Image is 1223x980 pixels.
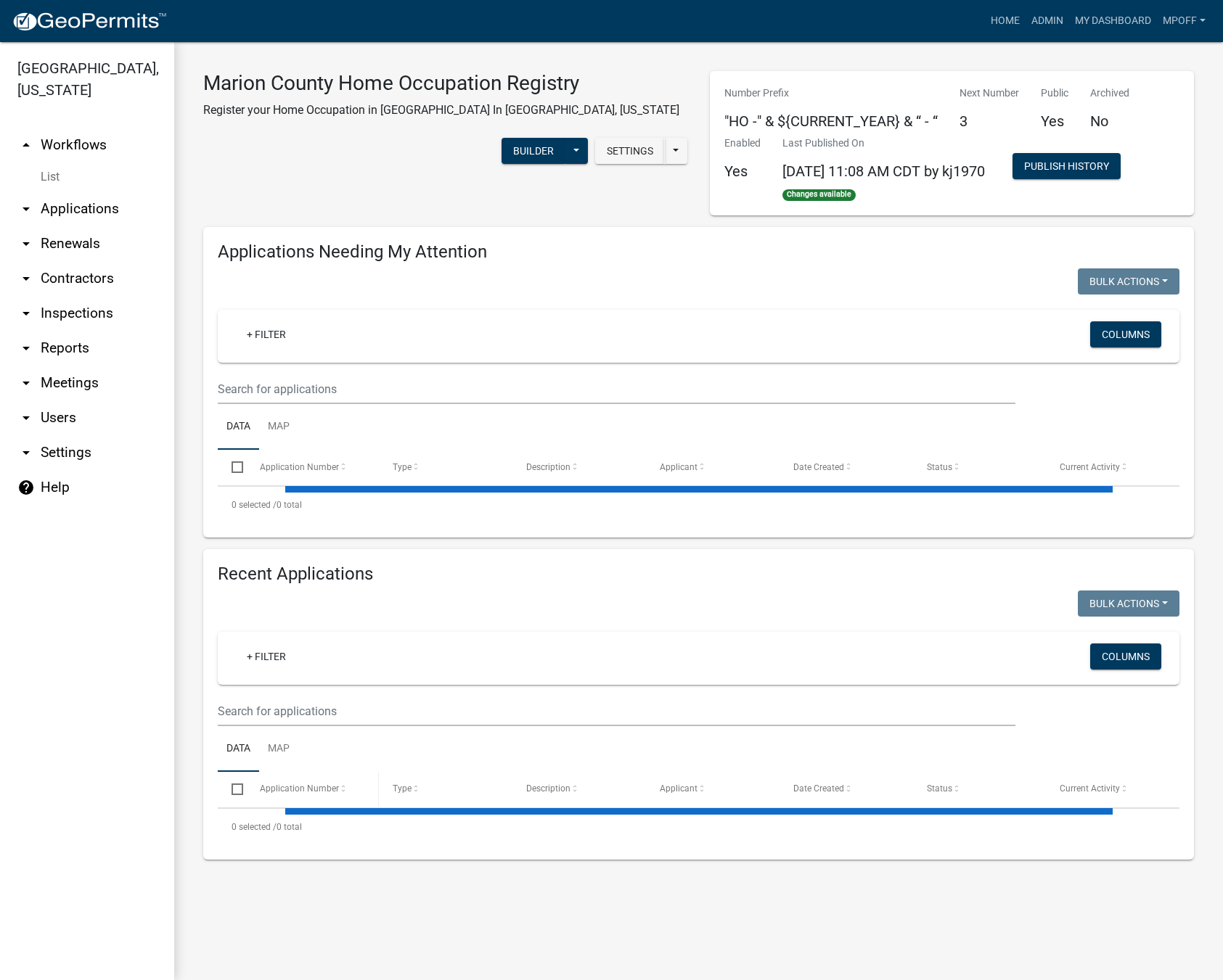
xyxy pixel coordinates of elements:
[502,138,565,164] button: Builder
[782,189,856,201] span: Changes available
[218,772,245,807] datatable-header-cell: Select
[232,822,277,832] span: 0 selected /
[1078,268,1179,295] button: Bulk Actions
[782,136,985,151] p: Last Published On
[1090,86,1129,101] p: Archived
[232,500,277,510] span: 0 selected /
[1090,643,1161,670] button: Columns
[17,305,35,322] i: arrow_drop_down
[724,86,938,101] p: Number Prefix
[724,112,938,130] h5: "HO -" & ${CURRENT_YEAR} & “ - “
[985,7,1026,35] a: Home
[17,409,35,427] i: arrow_drop_down
[1078,590,1179,617] button: Bulk Actions
[512,450,646,485] datatable-header-cell: Description
[218,487,1179,523] div: 0 total
[646,772,780,807] datatable-header-cell: Applicant
[218,696,1015,726] input: Search for applications
[235,643,298,670] a: + Filter
[245,450,379,485] datatable-header-cell: Application Number
[1157,7,1211,35] a: mpoff
[203,102,679,119] p: Register your Home Occupation in [GEOGRAPHIC_DATA] In [GEOGRAPHIC_DATA], [US_STATE]
[17,374,35,392] i: arrow_drop_down
[260,783,339,794] span: Application Number
[17,339,35,357] i: arrow_drop_down
[1013,153,1121,179] button: Publish History
[927,462,952,472] span: Status
[1013,162,1121,173] wm-modal-confirm: Workflow Publish History
[245,772,379,807] datatable-header-cell: Application Number
[1060,783,1120,794] span: Current Activity
[1046,772,1179,807] datatable-header-cell: Current Activity
[526,783,570,794] span: Description
[393,783,412,794] span: Type
[793,783,844,794] span: Date Created
[912,450,1046,485] datatable-header-cell: Status
[218,809,1179,845] div: 0 total
[17,270,35,287] i: arrow_drop_down
[724,136,761,151] p: Enabled
[259,404,298,450] a: Map
[1041,86,1068,101] p: Public
[17,444,35,461] i: arrow_drop_down
[780,450,913,485] datatable-header-cell: Date Created
[960,86,1019,101] p: Next Number
[960,112,1019,130] h5: 3
[927,783,952,794] span: Status
[1041,112,1068,130] h5: Yes
[780,772,913,807] datatable-header-cell: Date Created
[526,462,570,472] span: Description
[393,462,412,472] span: Type
[1090,321,1161,347] button: Columns
[260,462,339,472] span: Application Number
[724,162,761,180] h5: Yes
[17,479,35,496] i: help
[218,404,259,450] a: Data
[793,462,844,472] span: Date Created
[218,450,245,485] datatable-header-cell: Select
[1069,7,1157,35] a: My Dashboard
[660,462,698,472] span: Applicant
[646,450,780,485] datatable-header-cell: Applicant
[1090,112,1129,130] h5: No
[17,136,35,154] i: arrow_drop_up
[218,242,1179,263] h4: Applications Needing My Attention
[379,450,512,485] datatable-header-cell: Type
[660,783,698,794] span: Applicant
[1060,462,1120,472] span: Current Activity
[17,200,35,218] i: arrow_drop_down
[1026,7,1069,35] a: Admin
[1046,450,1179,485] datatable-header-cell: Current Activity
[379,772,512,807] datatable-header-cell: Type
[218,374,1015,404] input: Search for applications
[512,772,646,807] datatable-header-cell: Description
[235,321,298,347] a: + Filter
[17,235,35,252] i: arrow_drop_down
[259,726,298,773] a: Map
[782,162,985,180] span: [DATE] 11:08 AM CDT by kj1970
[218,564,1179,585] h4: Recent Applications
[218,726,259,773] a: Data
[912,772,1046,807] datatable-header-cell: Status
[595,138,665,164] button: Settings
[203,71,679,96] h3: Marion County Home Occupation Registry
